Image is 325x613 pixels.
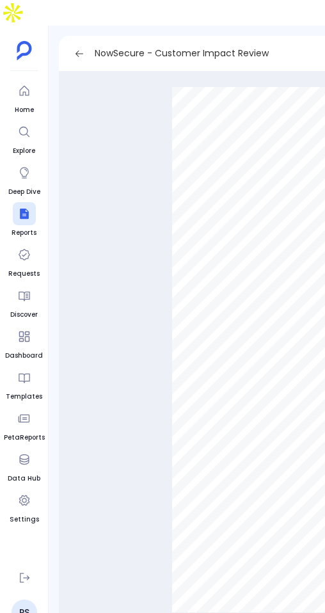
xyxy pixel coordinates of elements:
[95,47,269,60] span: NowSecure - Customer Impact Review
[12,228,36,238] span: Reports
[5,351,43,361] span: Dashboard
[227,422,322,434] span: [DATE]–[DATE]
[5,325,43,361] a: Dashboard
[12,202,36,238] a: Reports
[13,105,36,115] span: Home
[10,284,38,320] a: Discover
[10,310,38,320] span: Discover
[4,407,45,443] a: PetaReports
[10,489,39,525] a: Settings
[6,366,42,402] a: Templates
[8,161,40,197] a: Deep Dive
[13,79,36,115] a: Home
[13,146,36,156] span: Explore
[8,243,40,279] a: Requests
[17,41,32,60] img: petavue logo
[8,187,40,197] span: Deep Dive
[13,120,36,156] a: Explore
[8,474,40,484] span: Data Hub
[10,514,39,525] span: Settings
[6,392,42,402] span: Templates
[4,433,45,443] span: PetaReports
[8,448,40,484] a: Data Hub
[8,269,40,279] span: Requests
